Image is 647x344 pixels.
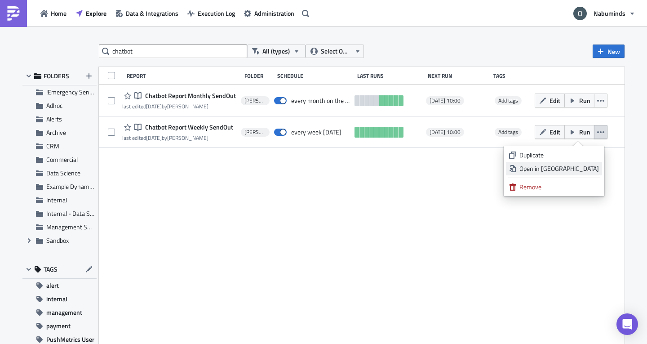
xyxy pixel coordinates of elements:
[430,129,461,136] span: [DATE] 10:00
[111,6,183,20] button: Data & Integrations
[146,134,162,142] time: 2025-08-29T09:05:21Z
[44,265,58,273] span: TAGS
[36,6,71,20] button: Home
[86,9,106,18] span: Explore
[244,129,266,136] span: [PERSON_NAME]
[46,195,67,205] span: Internal
[321,46,351,56] span: Select Owner
[99,45,247,58] input: Search Reports
[291,128,341,136] div: every week on Tuesday
[126,9,178,18] span: Data & Integrations
[46,141,59,151] span: CRM
[239,6,299,20] button: Administration
[428,72,489,79] div: Next Run
[22,292,97,306] button: internal
[607,47,620,56] span: New
[46,279,59,292] span: alert
[535,94,565,107] button: Edit
[46,182,116,191] span: Example Dynamic Reports
[519,151,599,160] div: Duplicate
[46,128,66,137] span: Archive
[46,292,67,306] span: internal
[122,134,233,141] div: last edited by [PERSON_NAME]
[593,45,625,58] button: New
[143,92,236,100] span: Chatbot Report Monthly SendOut
[244,97,266,104] span: [PERSON_NAME]
[254,9,294,18] span: Administration
[430,97,461,104] span: [DATE] 10:00
[519,164,599,173] div: Open in [GEOGRAPHIC_DATA]
[46,114,62,124] span: Alerts
[291,97,350,105] div: every month on the 2nd
[127,72,240,79] div: Report
[146,102,162,111] time: 2025-08-29T09:58:41Z
[247,45,306,58] button: All (types)
[122,103,236,110] div: last edited by [PERSON_NAME]
[579,96,590,105] span: Run
[46,209,106,218] span: Internal - Data Science
[46,155,78,164] span: Commercial
[519,183,599,192] div: Remove
[44,72,69,80] span: FOLDERS
[22,279,97,292] button: alert
[22,306,97,319] button: management
[579,127,590,137] span: Run
[46,87,104,97] span: !Emergency Sendouts
[550,96,560,105] span: Edit
[6,6,21,21] img: PushMetrics
[306,45,364,58] button: Select Owner
[564,94,594,107] button: Run
[568,4,640,23] button: Nabuminds
[46,306,82,319] span: management
[46,222,120,232] span: Management Subscriptions
[550,127,560,137] span: Edit
[357,72,423,79] div: Last Runs
[564,125,594,139] button: Run
[198,9,235,18] span: Execution Log
[495,96,522,105] span: Add tags
[143,123,233,131] span: Chatbot Report Weekly SendOut
[71,6,111,20] button: Explore
[535,125,565,139] button: Edit
[277,72,353,79] div: Schedule
[183,6,239,20] button: Execution Log
[46,101,62,110] span: Adhoc
[616,313,638,335] div: Open Intercom Messenger
[498,128,518,136] span: Add tags
[594,9,625,18] span: Nabuminds
[262,46,290,56] span: All (types)
[46,168,80,178] span: Data Science
[495,128,522,137] span: Add tags
[46,319,71,333] span: payment
[51,9,66,18] span: Home
[572,6,588,21] img: Avatar
[46,236,69,245] span: Sandbox
[244,72,273,79] div: Folder
[498,96,518,105] span: Add tags
[493,72,531,79] div: Tags
[22,319,97,333] button: payment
